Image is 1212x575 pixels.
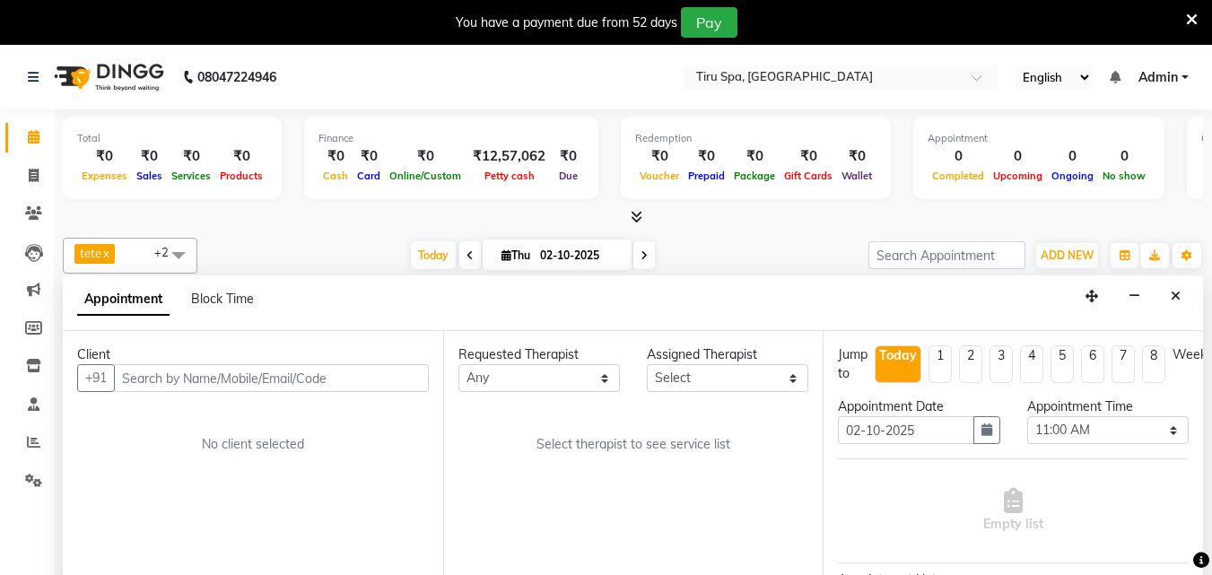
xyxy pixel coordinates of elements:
div: ₹0 [553,146,584,167]
div: ₹0 [837,146,876,167]
span: tete [80,246,101,260]
div: Appointment Time [1027,397,1189,416]
li: 1 [929,345,952,383]
span: Card [353,170,385,182]
div: ₹0 [385,146,466,167]
div: ₹0 [780,146,837,167]
span: Thu [497,248,535,262]
span: Package [729,170,780,182]
input: 2025-10-02 [535,242,624,269]
li: 5 [1051,345,1074,383]
span: Ongoing [1047,170,1098,182]
li: 7 [1112,345,1135,383]
button: Pay [681,7,737,38]
div: Requested Therapist [458,345,620,364]
span: Select therapist to see service list [536,435,730,454]
div: Assigned Therapist [647,345,808,364]
span: Due [554,170,582,182]
div: Appointment [928,131,1150,146]
button: +91 [77,364,115,392]
span: Petty cash [480,170,539,182]
span: Online/Custom [385,170,466,182]
div: ₹0 [635,146,684,167]
div: 0 [989,146,1047,167]
span: Upcoming [989,170,1047,182]
span: Expenses [77,170,132,182]
div: Total [77,131,267,146]
span: Voucher [635,170,684,182]
span: +2 [154,245,182,259]
span: Prepaid [684,170,729,182]
div: ₹0 [318,146,353,167]
span: Block Time [191,291,254,307]
span: Admin [1138,68,1178,87]
div: ₹12,57,062 [466,146,553,167]
span: Wallet [837,170,876,182]
button: Close [1163,283,1189,310]
div: ₹0 [684,146,729,167]
input: yyyy-mm-dd [838,416,973,444]
div: ₹0 [167,146,215,167]
div: Today [879,346,917,365]
div: ₹0 [132,146,167,167]
div: Client [77,345,429,364]
div: ₹0 [77,146,132,167]
span: Cash [318,170,353,182]
button: ADD NEW [1036,243,1098,268]
b: 08047224946 [197,52,276,102]
div: Jump to [838,345,868,383]
div: Redemption [635,131,876,146]
li: 2 [959,345,982,383]
img: logo [46,52,169,102]
div: ₹0 [353,146,385,167]
li: 3 [990,345,1013,383]
div: Appointment Date [838,397,999,416]
div: 0 [1098,146,1150,167]
li: 4 [1020,345,1043,383]
li: 8 [1142,345,1165,383]
div: ₹0 [215,146,267,167]
span: Services [167,170,215,182]
span: Appointment [77,283,170,316]
span: Today [411,241,456,269]
div: ₹0 [729,146,780,167]
div: 0 [928,146,989,167]
span: ADD NEW [1041,248,1094,262]
a: x [101,246,109,260]
div: You have a payment due from 52 days [456,13,677,32]
input: Search by Name/Mobile/Email/Code [114,364,429,392]
span: Gift Cards [780,170,837,182]
div: Finance [318,131,584,146]
div: 0 [1047,146,1098,167]
span: Completed [928,170,989,182]
span: No show [1098,170,1150,182]
div: No client selected [120,435,386,454]
span: Empty list [983,488,1043,534]
span: Products [215,170,267,182]
span: Sales [132,170,167,182]
li: 6 [1081,345,1104,383]
input: Search Appointment [868,241,1025,269]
